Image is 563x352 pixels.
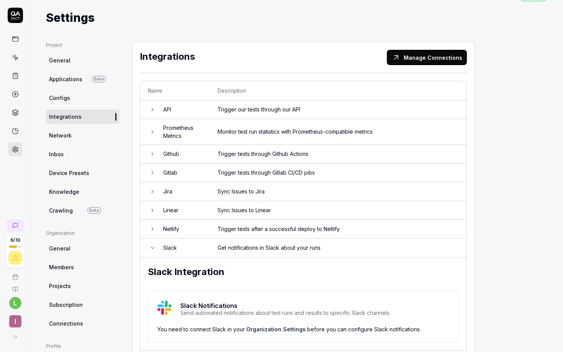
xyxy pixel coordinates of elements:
td: Trigger our tests through our API [210,100,466,119]
img: Hackoffice [157,301,173,316]
span: Inbox [49,150,64,158]
td: Slack [155,239,210,257]
a: Subscription [46,298,119,312]
td: Linear [155,201,210,220]
span: 6 / 10 [10,238,20,242]
a: Projects [46,279,119,293]
span: Beta [92,76,106,82]
button: l [9,297,21,309]
td: Gitlab [155,164,210,182]
span: Members [49,263,74,271]
td: API [155,100,210,119]
span: Knowledge [49,188,79,196]
span: General [49,56,70,64]
h2: Integrations [140,50,384,65]
td: Sync Issues to Jira [210,182,466,201]
a: General [46,241,119,255]
span: Projects [49,282,71,290]
td: Sync Issues to Linear [210,201,466,220]
a: Integrations [46,110,119,124]
th: Description [210,81,466,100]
a: Configs [46,91,119,105]
span: I [9,315,21,327]
td: Jira [155,182,210,201]
p: Slack Notifications [180,301,391,310]
th: Name [140,81,210,100]
div: Project [46,42,119,49]
span: Network [49,131,72,139]
a: New conversation [6,219,25,232]
td: Github [155,145,210,164]
a: Knowledge [46,185,119,199]
span: Connections [49,319,83,327]
span: Applications [49,75,82,83]
td: Monitor test run statistics with Prometheus-compatible metrics [210,119,466,145]
a: Documentation [3,280,27,292]
h2: Slack Integration [148,265,459,279]
a: ApplicationsBeta [46,72,119,86]
div: Send automated notifications about test runs and results to specific Slack channels. [180,310,391,316]
span: Integrations [49,113,82,121]
a: Network [46,128,119,142]
a: Connections [46,316,119,331]
a: Device Presets [46,166,119,180]
span: Beta [87,207,101,214]
a: General [46,53,119,67]
h1: Settings [46,9,95,26]
a: Members [46,260,119,274]
span: Configs [49,94,70,102]
span: Subscription [49,301,83,309]
td: Get notifications in Slack about your runs [210,239,466,257]
td: Trigger tests through Gitlab CI/CD jobs [210,164,466,182]
td: Netlify [155,220,210,239]
button: Manage Connections [387,50,467,65]
a: CrawlingBeta [46,203,119,218]
td: Trigger tests through Github Actions [210,145,466,164]
button: I [3,309,27,329]
a: Inbox [46,147,119,161]
a: Book a call with us [3,268,27,280]
div: Organization [46,230,119,237]
span: Device Presets [49,169,89,177]
td: Prometheus Metrics [155,119,210,145]
a: Organization Settings [246,326,306,332]
span: General [49,244,70,252]
td: Trigger tests after a successful deploy to Netlify [210,220,466,239]
span: Crawling [49,206,73,214]
div: You need to connect Slack in your before you can configure Slack notifications. [157,325,449,333]
div: Profile [46,343,119,350]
